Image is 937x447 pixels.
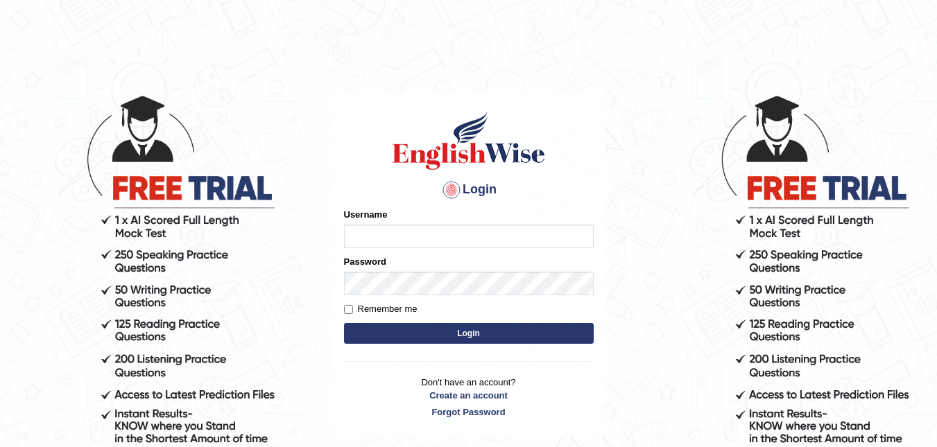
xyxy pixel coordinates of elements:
img: Logo of English Wise sign in for intelligent practice with AI [390,109,548,172]
h4: Login [344,179,594,201]
label: Remember me [344,302,418,316]
input: Remember me [344,305,353,314]
label: Username [344,208,388,221]
p: Don't have an account? [344,376,594,419]
a: Create an account [344,389,594,402]
label: Password [344,255,386,268]
a: Forgot Password [344,405,594,419]
button: Login [344,323,594,344]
